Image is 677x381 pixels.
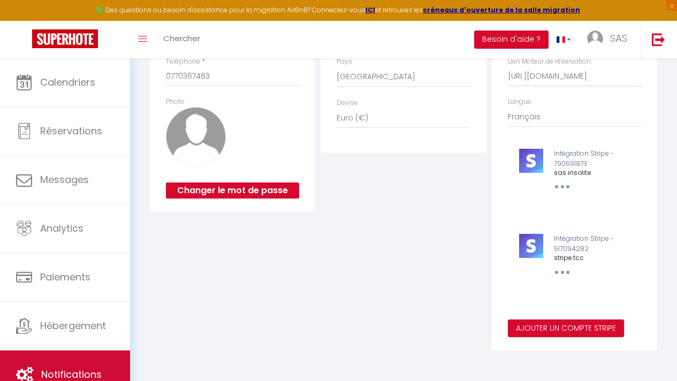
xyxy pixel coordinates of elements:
[511,234,638,254] p: Intégration Stripe - 517094282
[40,319,106,332] span: Hébergement
[166,97,185,107] label: Photo
[554,168,591,177] span: sas insolite
[9,4,41,36] button: Ouvrir le widget de chat LiveChat
[155,21,208,58] a: Chercher
[41,368,102,381] span: Notifications
[579,21,641,58] a: ... SAS
[337,57,352,67] label: Pays
[40,75,95,89] span: Calendriers
[366,5,375,14] a: ICI
[652,33,665,46] img: logout
[474,31,549,49] button: Besoin d'aide ?
[508,57,591,67] label: Lien Moteur de réservation
[610,32,627,45] span: SAS
[511,149,638,169] p: Intégration Stripe - 790691873
[166,182,299,199] button: Changer le mot de passe
[40,124,102,138] span: Réservations
[166,107,225,166] img: avatar.png
[32,29,98,48] img: Super Booking
[508,319,624,338] button: Ajouter un compte Stripe
[40,173,89,186] span: Messages
[337,98,358,108] label: Devise
[587,31,603,47] img: ...
[163,33,200,44] span: Chercher
[519,234,543,258] img: stripe-logo.jpeg
[40,222,83,235] span: Analytics
[166,57,200,67] label: Téléphone
[554,253,584,262] span: stripe tcc
[508,97,531,107] label: Langue
[519,149,543,173] img: stripe-logo.jpeg
[423,5,580,14] a: créneaux d'ouverture de la salle migration
[40,270,90,284] span: Paiements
